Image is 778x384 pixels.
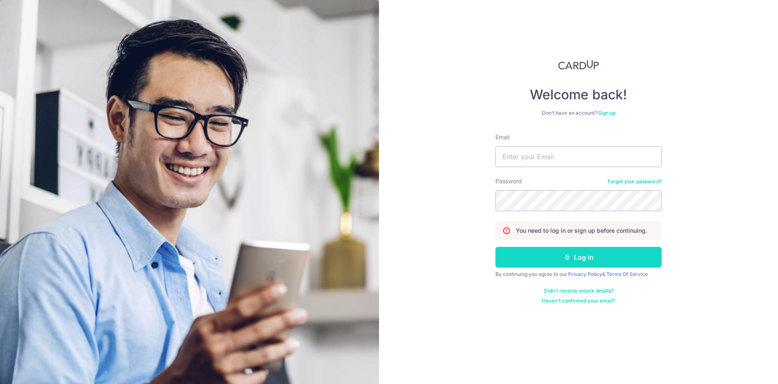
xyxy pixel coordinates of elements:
p: You need to log in or sign up before continuing. [516,226,647,235]
a: Forgot your password? [608,178,662,185]
a: Privacy Policy [568,271,602,277]
a: Haven't confirmed your email? [542,298,615,304]
img: CardUp Logo [558,60,599,70]
a: Terms Of Service [606,271,648,277]
div: Don’t have an account? [495,110,662,116]
div: By continuing you agree to our & [495,271,662,278]
h4: Welcome back! [495,86,662,103]
label: Email [495,133,510,141]
input: Enter your Email [495,146,662,167]
button: Log in [495,247,662,268]
label: Password [495,177,522,185]
a: Didn't receive unlock details? [544,288,613,294]
a: Sign up [598,110,616,116]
